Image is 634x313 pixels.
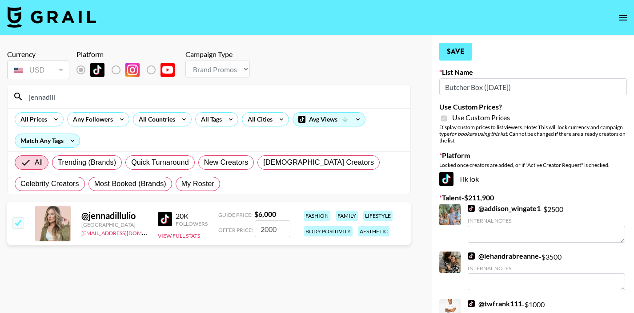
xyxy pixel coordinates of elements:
div: All Countries [133,113,177,126]
div: Currency is locked to USD [7,59,69,81]
a: @lehandrabreanne [468,252,539,260]
div: aesthetic [358,226,389,236]
div: Platform [76,50,182,59]
strong: $ 6,000 [254,210,276,218]
span: [DEMOGRAPHIC_DATA] Creators [263,157,374,168]
span: Guide Price: [218,211,253,218]
span: Trending (Brands) [58,157,116,168]
img: TikTok [468,252,475,260]
div: - $ 2500 [468,204,625,243]
img: TikTok [439,172,453,186]
div: USD [9,62,68,78]
span: Offer Price: [218,227,253,233]
span: Most Booked (Brands) [94,179,166,189]
span: Quick Turnaround [131,157,189,168]
div: List locked to TikTok. [76,61,182,79]
div: - $ 3500 [468,252,625,290]
div: Internal Notes: [468,217,625,224]
button: View Full Stats [158,232,200,239]
em: for bookers using this list [449,130,507,137]
span: Use Custom Prices [452,113,510,122]
label: Platform [439,151,627,160]
div: body positivity [304,226,353,236]
div: 20K [176,211,208,220]
img: Instagram [125,63,140,77]
button: Save [439,43,472,61]
button: open drawer [614,9,632,27]
label: Talent - $ 211,900 [439,193,627,202]
a: @addison_wingate1 [468,204,541,213]
div: Display custom prices to list viewers. Note: This will lock currency and campaign type . Cannot b... [439,124,627,144]
div: Internal Notes: [468,265,625,272]
img: TikTok [468,205,475,212]
div: Match Any Tags [15,134,80,147]
span: My Roster [181,179,214,189]
div: TikTok [439,172,627,186]
div: Avg Views [293,113,365,126]
div: [GEOGRAPHIC_DATA] [81,221,147,228]
div: Currency [7,50,69,59]
a: [EMAIL_ADDRESS][DOMAIN_NAME] [81,228,171,236]
div: family [336,211,358,221]
span: All [35,157,43,168]
img: TikTok [468,300,475,307]
div: Locked once creators are added, or if "Active Creator Request" is checked. [439,162,627,168]
input: 6,000 [255,220,290,237]
div: All Tags [196,113,224,126]
label: List Name [439,68,627,77]
label: Use Custom Prices? [439,102,627,111]
div: All Cities [242,113,274,126]
img: Grail Talent [7,6,96,28]
img: YouTube [161,63,175,77]
div: lifestyle [363,211,393,221]
div: Campaign Type [185,50,250,59]
div: Followers [176,220,208,227]
img: TikTok [90,63,104,77]
span: New Creators [204,157,249,168]
span: Celebrity Creators [20,179,79,189]
div: @ jennadillulio [81,210,147,221]
div: fashion [304,211,330,221]
div: Any Followers [68,113,115,126]
a: @twfrank111 [468,299,522,308]
img: TikTok [158,212,172,226]
div: All Prices [15,113,49,126]
input: Search by User Name [24,89,405,104]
